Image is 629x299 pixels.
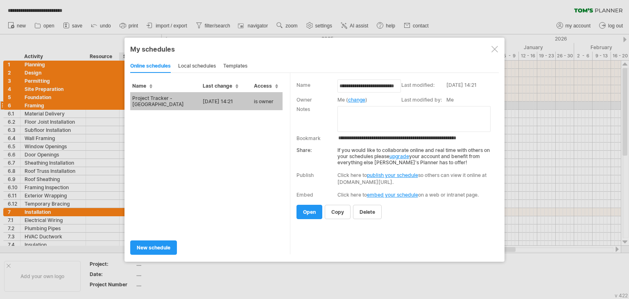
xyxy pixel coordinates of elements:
[331,209,344,215] span: copy
[360,209,375,215] span: delete
[296,192,313,198] div: Embed
[389,153,409,159] a: upgrade
[337,97,397,103] div: Me ( )
[130,45,499,53] div: My schedules
[296,172,314,178] div: Publish
[337,172,493,186] div: Click here to so others can view it online at [DOMAIN_NAME][URL].
[178,60,216,73] div: local schedules
[401,81,446,96] td: Last modified:
[137,245,170,251] span: new schedule
[132,83,152,89] span: Name
[201,92,252,110] td: [DATE] 14:21
[367,192,418,198] a: embed your schedule
[367,172,418,178] a: publish your schedule
[296,96,337,105] td: Owner
[296,133,337,143] td: Bookmark
[130,60,171,73] div: online schedules
[401,96,446,105] td: Last modified by:
[130,240,177,255] a: new schedule
[348,97,365,103] a: change
[203,83,238,89] span: Last change
[303,209,316,215] span: open
[446,96,497,105] td: Me
[296,143,493,165] div: If you would like to collaborate online and real time with others on your schedules please your a...
[296,147,312,153] strong: Share:
[223,60,247,73] div: templates
[130,92,201,110] td: Project Tracker - [GEOGRAPHIC_DATA]
[446,81,497,96] td: [DATE] 14:21
[353,205,382,219] a: delete
[296,205,322,219] a: open
[296,105,337,133] td: Notes
[325,205,351,219] a: copy
[337,192,493,198] div: Click here to on a web or intranet page.
[296,81,337,96] td: Name
[254,83,278,89] span: Access
[252,92,283,110] td: is owner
